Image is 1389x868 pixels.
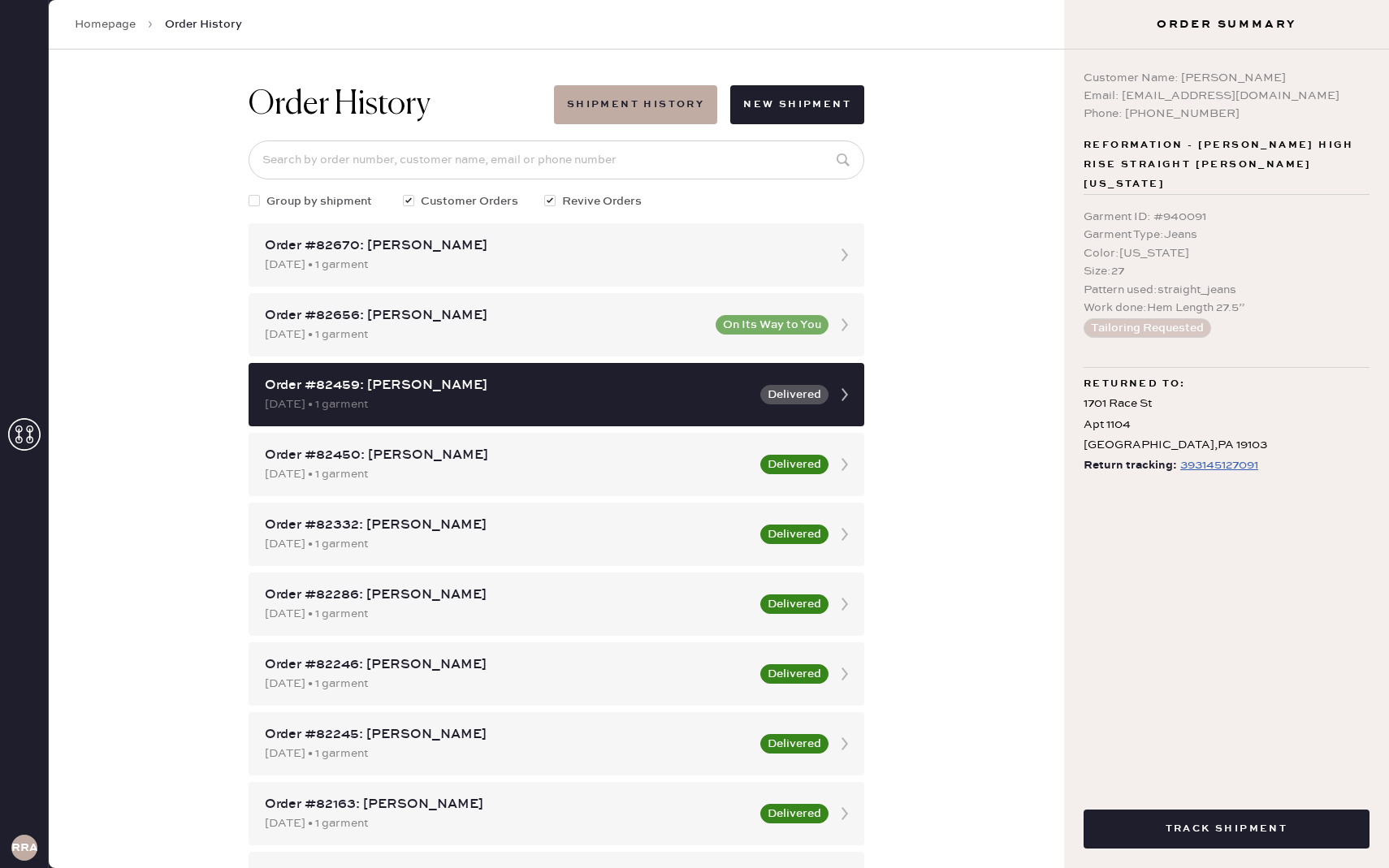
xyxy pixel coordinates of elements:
div: Order #82670: [PERSON_NAME] [265,236,819,256]
div: [DATE] • 1 garment [265,605,751,623]
span: Revive Orders [562,192,642,210]
button: Delivered [760,385,829,404]
span: Reformation - [PERSON_NAME] High Rise Straight [PERSON_NAME] [US_STATE] [1084,136,1370,194]
div: Garment ID : # 940091 [1084,208,1370,226]
div: Order #82459: [PERSON_NAME] [265,376,751,395]
button: Delivered [760,594,829,614]
div: Garment Type : Jeans [1084,226,1370,244]
button: Delivered [760,525,829,544]
div: [DATE] • 1 garment [265,745,751,762]
button: Shipment History [554,85,717,124]
button: Delivered [760,734,829,754]
h1: Order History [249,85,431,124]
span: Return tracking: [1084,456,1177,476]
div: [DATE] • 1 garment [265,675,751,693]
div: [DATE] • 1 garment [265,326,706,343]
div: Phone: [PHONE_NUMBER] [1084,105,1370,123]
div: Order #82286: [PERSON_NAME] [265,585,751,605]
div: [DATE] • 1 garment [265,395,751,413]
button: Delivered [760,455,829,474]
a: 393145127091 [1177,456,1258,476]
button: Delivered [760,664,829,684]
h3: RRA [11,842,37,853]
div: Order #82656: [PERSON_NAME] [265,306,706,326]
span: Returned to: [1084,374,1186,394]
div: Pattern used : straight_jeans [1084,281,1370,299]
div: Work done : Hem Length 27.5” [1084,299,1370,317]
span: Group by shipment [266,192,372,210]
iframe: Front Chat [1312,795,1382,865]
span: Order History [165,16,242,32]
div: Order #82332: [PERSON_NAME] [265,516,751,535]
div: Customer Name: [PERSON_NAME] [1084,69,1370,87]
input: Search by order number, customer name, email or phone number [249,140,864,179]
button: Tailoring Requested [1084,318,1211,338]
div: [DATE] • 1 garment [265,465,751,483]
h3: Order Summary [1064,16,1389,32]
a: Homepage [75,16,136,32]
button: Delivered [760,804,829,823]
div: Color : [US_STATE] [1084,244,1370,262]
div: 1701 Race St Apt 1104 [GEOGRAPHIC_DATA] , PA 19103 [1084,394,1370,456]
div: Order #82163: [PERSON_NAME] [265,795,751,814]
a: Track Shipment [1084,820,1370,836]
button: Track Shipment [1084,810,1370,849]
div: [DATE] • 1 garment [265,535,751,553]
div: Size : 27 [1084,262,1370,280]
button: On Its Way to You [716,315,829,335]
div: Order #82246: [PERSON_NAME] [265,655,751,675]
div: Order #82245: [PERSON_NAME] [265,725,751,745]
div: [DATE] • 1 garment [265,814,751,832]
div: Order #82450: [PERSON_NAME] [265,446,751,465]
div: [DATE] • 1 garment [265,256,819,274]
div: Email: [EMAIL_ADDRESS][DOMAIN_NAME] [1084,87,1370,105]
div: https://www.fedex.com/apps/fedextrack/?tracknumbers=393145127091&cntry_code=US [1180,456,1258,475]
button: New Shipment [730,85,864,124]
span: Customer Orders [421,192,518,210]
